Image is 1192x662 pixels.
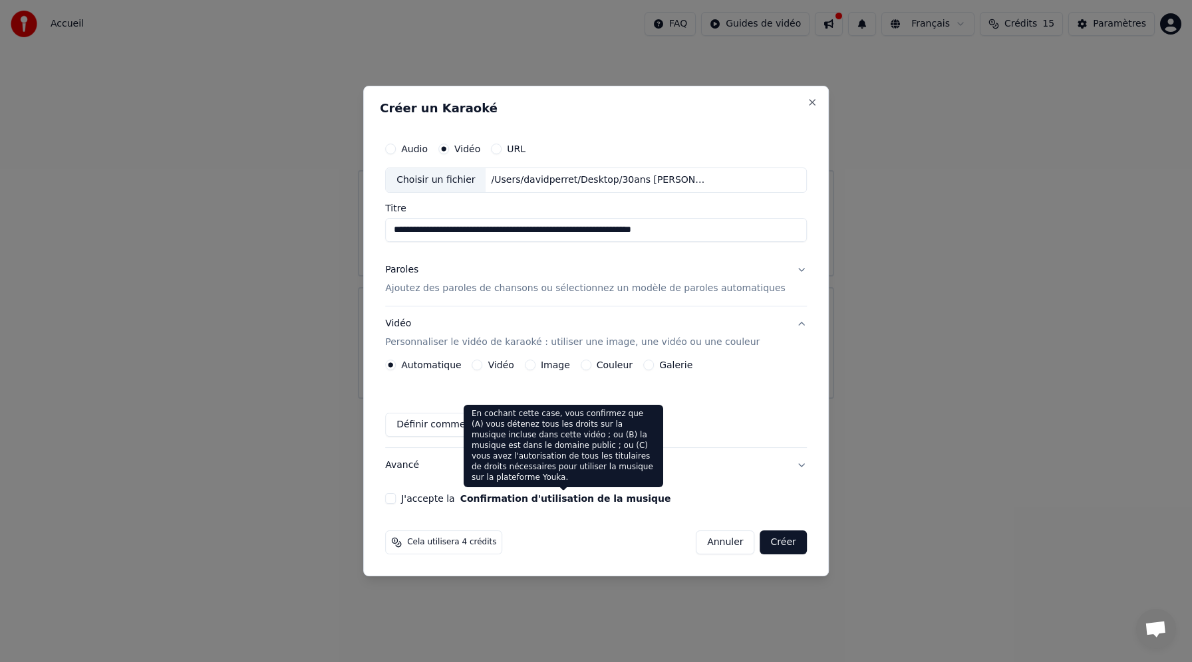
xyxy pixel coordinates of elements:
label: Vidéo [488,360,514,370]
label: Galerie [659,360,692,370]
label: Vidéo [454,144,480,154]
label: URL [507,144,525,154]
label: J'accepte la [401,494,670,503]
div: Choisir un fichier [386,168,486,192]
label: Automatique [401,360,461,370]
div: Paroles [385,263,418,276]
button: Définir comme Prédéfini [385,413,520,437]
button: J'accepte la [460,494,671,503]
h2: Créer un Karaoké [380,102,812,114]
button: ParolesAjoutez des paroles de chansons ou sélectionnez un modèle de paroles automatiques [385,253,807,306]
label: Image [541,360,570,370]
button: Avancé [385,448,807,483]
div: VidéoPersonnaliser le vidéo de karaoké : utiliser une image, une vidéo ou une couleur [385,360,807,447]
p: Personnaliser le vidéo de karaoké : utiliser une image, une vidéo ou une couleur [385,336,760,349]
div: /Users/davidperret/Desktop/30ans [PERSON_NAME] et [PERSON_NAME]/ssvid.net--[PERSON_NAME]-LE-POUVO... [486,173,712,187]
label: Titre [385,203,807,213]
div: Vidéo [385,317,760,349]
button: Annuler [696,530,754,554]
button: Créer [760,530,807,554]
span: Cela utilisera 4 crédits [407,537,496,548]
label: Couleur [597,360,633,370]
button: VidéoPersonnaliser le vidéo de karaoké : utiliser une image, une vidéo ou une couleur [385,306,807,360]
p: Ajoutez des paroles de chansons ou sélectionnez un modèle de paroles automatiques [385,282,786,295]
label: Audio [401,144,428,154]
div: En cochant cette case, vous confirmez que (A) vous détenez tous les droits sur la musique incluse... [464,405,663,487]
